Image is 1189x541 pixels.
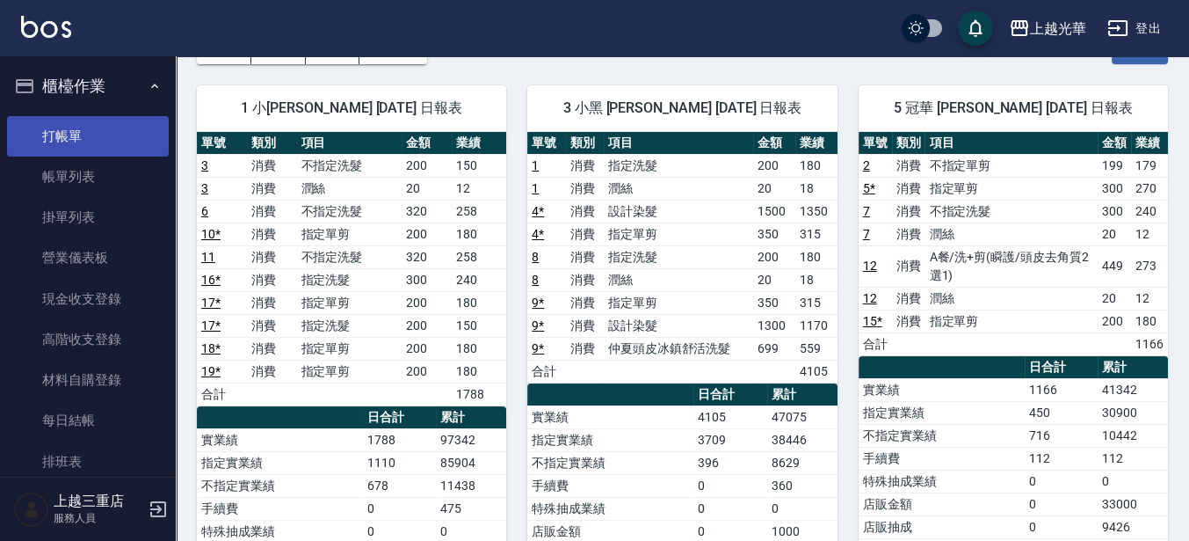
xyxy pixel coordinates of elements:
td: 1166 [1025,378,1098,401]
td: 200 [402,223,452,245]
a: 每日結帳 [7,400,169,441]
th: 業績 [1131,132,1168,155]
td: 不指定洗髮 [297,154,402,177]
td: 潤絲 [924,223,1098,245]
td: 200 [402,314,452,337]
td: 潤絲 [924,287,1098,310]
td: 指定實業績 [197,451,363,474]
td: 0 [1025,515,1098,538]
td: 20 [1098,287,1131,310]
td: 不指定洗髮 [924,200,1098,223]
td: 不指定實業績 [527,451,693,474]
table: a dense table [527,132,837,384]
td: 18 [795,268,837,291]
td: 消費 [566,154,604,177]
a: 11 [201,250,215,264]
img: Logo [21,16,71,38]
td: 30900 [1098,401,1168,424]
td: 消費 [566,245,604,268]
td: 180 [795,245,837,268]
td: 實業績 [197,428,363,451]
div: 上越光華 [1030,18,1086,40]
th: 金額 [1098,132,1131,155]
a: 2 [863,158,870,172]
td: 0 [693,474,766,497]
td: 合計 [527,360,565,383]
td: 716 [1025,424,1098,447]
td: 112 [1025,447,1098,470]
td: 潤絲 [297,177,402,200]
td: 180 [452,360,507,383]
td: 559 [795,337,837,360]
td: 消費 [892,287,925,310]
td: 設計染髮 [604,314,754,337]
td: 消費 [247,200,297,223]
a: 3 [201,158,208,172]
td: 指定單剪 [604,291,754,314]
td: 270 [1131,177,1168,200]
td: 12 [452,177,507,200]
td: 315 [795,291,837,314]
td: 41342 [1098,378,1168,401]
td: 20 [753,177,795,200]
h5: 上越三重店 [54,493,143,510]
td: 4105 [693,406,766,428]
td: 180 [452,291,507,314]
td: 12 [1131,223,1168,245]
td: 150 [452,314,507,337]
td: 消費 [566,177,604,200]
th: 單號 [859,132,892,155]
th: 日合計 [1025,356,1098,379]
td: 449 [1098,245,1131,287]
td: 0 [1025,493,1098,515]
td: 475 [436,497,506,520]
td: 273 [1131,245,1168,287]
td: 1500 [753,200,795,223]
td: 指定洗髮 [604,154,754,177]
a: 7 [863,204,870,218]
td: 678 [363,474,436,497]
a: 12 [863,291,877,305]
td: 手續費 [527,474,693,497]
td: 112 [1098,447,1168,470]
th: 日合計 [693,384,766,406]
th: 業績 [795,132,837,155]
td: 200 [753,154,795,177]
td: 消費 [247,314,297,337]
td: 0 [1025,470,1098,493]
td: 指定洗髮 [604,245,754,268]
td: 240 [1131,200,1168,223]
a: 材料自購登錄 [7,360,169,400]
td: 指定單剪 [924,177,1098,200]
a: 營業儀表板 [7,238,169,278]
th: 類別 [566,132,604,155]
td: 消費 [247,268,297,291]
a: 高階收支登錄 [7,319,169,360]
td: 消費 [247,291,297,314]
td: 200 [402,360,452,383]
td: 9426 [1098,515,1168,538]
td: 18 [795,177,837,200]
a: 6 [201,204,208,218]
td: 20 [1098,223,1131,245]
td: 315 [795,223,837,245]
td: A餐/洗+剪(瞬護/頭皮去角質2選1) [924,245,1098,287]
td: 實業績 [527,406,693,428]
a: 7 [863,227,870,241]
td: 指定實業績 [859,401,1025,424]
td: 4105 [795,360,837,383]
td: 特殊抽成業績 [859,470,1025,493]
td: 180 [452,337,507,360]
td: 258 [452,245,507,268]
span: 1 小[PERSON_NAME] [DATE] 日報表 [218,99,485,117]
td: 消費 [566,200,604,223]
td: 699 [753,337,795,360]
button: save [958,11,993,46]
th: 累計 [1098,356,1168,379]
td: 指定實業績 [527,428,693,451]
th: 金額 [402,132,452,155]
td: 320 [402,200,452,223]
th: 類別 [247,132,297,155]
a: 1 [532,181,539,195]
td: 20 [402,177,452,200]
